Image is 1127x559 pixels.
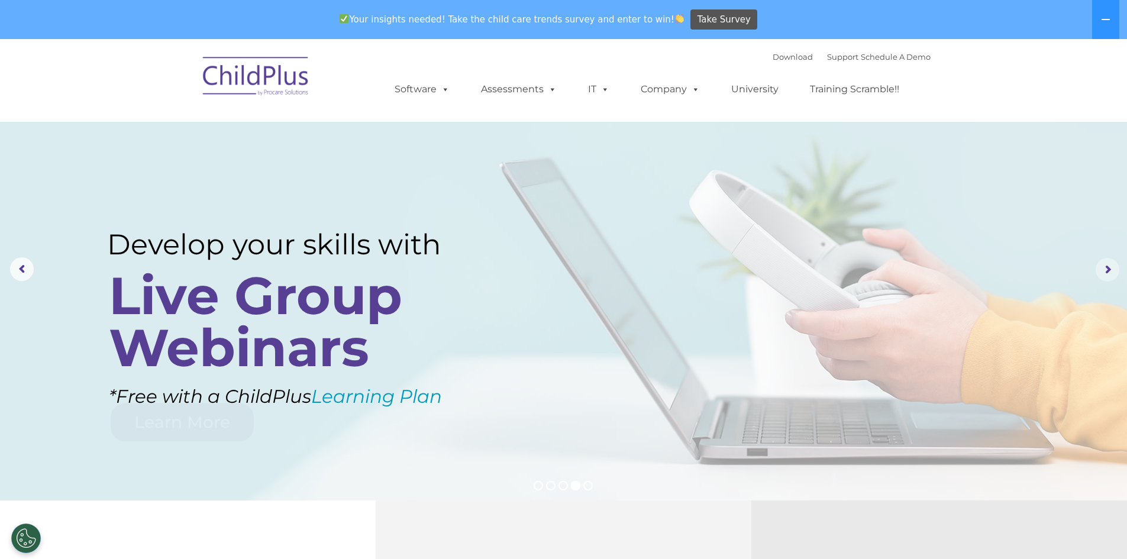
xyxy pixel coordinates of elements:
rs-layer: *Free with a ChildPlus [109,380,507,413]
span: Phone number [164,127,215,135]
img: ✅ [340,14,348,23]
a: Support [827,52,858,62]
a: Company [629,77,712,101]
a: Download [773,52,813,62]
a: Assessments [469,77,569,101]
font: | [773,52,931,62]
img: 👏 [675,14,684,23]
a: IT [576,77,621,101]
span: Last name [164,78,201,87]
a: Schedule A Demo [861,52,931,62]
a: Learning Plan [311,385,442,408]
rs-layer: Develop your skills with [107,228,480,261]
span: Take Survey [697,9,751,30]
a: Training Scramble!! [798,77,911,101]
img: ChildPlus by Procare Solutions [197,49,315,108]
button: Cookies Settings [11,524,41,553]
rs-layer: Live Group Webinars [109,270,475,374]
span: Your insights needed! Take the child care trends survey and enter to win! [335,8,689,31]
a: Take Survey [690,9,757,30]
a: University [719,77,790,101]
a: Learn More [111,403,254,441]
a: Software [383,77,461,101]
